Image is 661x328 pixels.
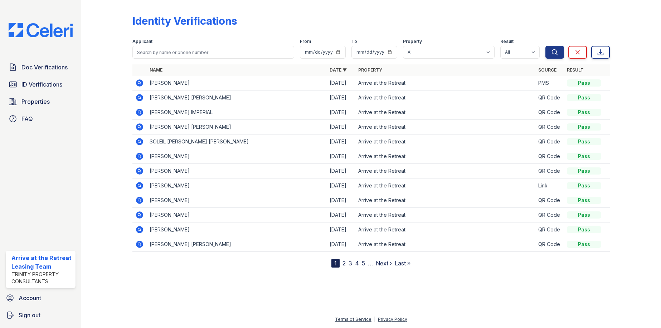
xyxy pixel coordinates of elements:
td: [DATE] [327,105,355,120]
td: [DATE] [327,208,355,222]
td: [PERSON_NAME] [147,193,327,208]
span: ID Verifications [21,80,62,89]
div: Pass [567,226,601,233]
div: Arrive at the Retreat Leasing Team [11,254,73,271]
div: Identity Verifications [132,14,237,27]
div: Trinity Property Consultants [11,271,73,285]
label: Property [403,39,422,44]
div: Pass [567,138,601,145]
td: [DATE] [327,120,355,134]
td: [PERSON_NAME] [PERSON_NAME] [147,90,327,105]
label: To [351,39,357,44]
a: Privacy Policy [378,317,407,322]
input: Search by name or phone number [132,46,294,59]
td: [PERSON_NAME] [147,178,327,193]
div: 1 [331,259,340,268]
div: Pass [567,153,601,160]
a: Doc Verifications [6,60,76,74]
a: FAQ [6,112,76,126]
span: FAQ [21,114,33,123]
td: [DATE] [327,134,355,149]
a: Terms of Service [335,317,371,322]
td: Link [535,178,564,193]
a: Property [358,67,382,73]
div: Pass [567,79,601,87]
a: ID Verifications [6,77,76,92]
div: | [374,317,375,322]
td: [PERSON_NAME] [PERSON_NAME] [147,120,327,134]
span: Doc Verifications [21,63,68,72]
td: QR Code [535,105,564,120]
td: QR Code [535,149,564,164]
td: Arrive at the Retreat [355,222,535,237]
div: Pass [567,109,601,116]
a: Name [150,67,162,73]
td: [PERSON_NAME] [147,76,327,90]
td: [DATE] [327,193,355,208]
td: Arrive at the Retreat [355,208,535,222]
a: Sign out [3,308,78,322]
div: Pass [567,167,601,175]
td: QR Code [535,134,564,149]
label: Result [500,39,514,44]
div: Pass [567,94,601,101]
td: PMS [535,76,564,90]
td: Arrive at the Retreat [355,76,535,90]
td: [PERSON_NAME] [147,149,327,164]
td: [PERSON_NAME] IMPERIAL [147,105,327,120]
a: Last » [395,260,410,267]
span: Account [19,294,41,302]
td: QR Code [535,120,564,134]
td: [DATE] [327,178,355,193]
img: CE_Logo_Blue-a8612792a0a2168367f1c8372b55b34899dd931a85d93a1a3d3e32e68fde9ad4.png [3,23,78,37]
td: Arrive at the Retreat [355,237,535,252]
td: [PERSON_NAME] [PERSON_NAME] [147,237,327,252]
a: 2 [342,260,346,267]
td: QR Code [535,193,564,208]
td: QR Code [535,90,564,105]
td: [DATE] [327,237,355,252]
td: [DATE] [327,76,355,90]
a: 3 [349,260,352,267]
td: [DATE] [327,149,355,164]
span: … [368,259,373,268]
a: Account [3,291,78,305]
label: From [300,39,311,44]
td: Arrive at the Retreat [355,149,535,164]
div: Pass [567,211,601,219]
div: Pass [567,241,601,248]
a: Properties [6,94,76,109]
a: Next › [376,260,392,267]
td: [DATE] [327,222,355,237]
label: Applicant [132,39,152,44]
td: Arrive at the Retreat [355,164,535,178]
td: Arrive at the Retreat [355,90,535,105]
div: Pass [567,182,601,189]
td: [PERSON_NAME] [147,164,327,178]
a: Result [567,67,584,73]
td: [DATE] [327,90,355,105]
a: Date ▼ [330,67,347,73]
td: QR Code [535,208,564,222]
td: [PERSON_NAME] [147,222,327,237]
a: Source [538,67,556,73]
td: [PERSON_NAME] [147,208,327,222]
td: QR Code [535,164,564,178]
td: Arrive at the Retreat [355,105,535,120]
td: QR Code [535,222,564,237]
a: 4 [355,260,359,267]
td: SOLEIL [PERSON_NAME] [PERSON_NAME] [147,134,327,149]
td: Arrive at the Retreat [355,120,535,134]
td: Arrive at the Retreat [355,193,535,208]
div: Pass [567,123,601,131]
span: Sign out [19,311,40,319]
div: Pass [567,197,601,204]
span: Properties [21,97,50,106]
td: QR Code [535,237,564,252]
td: Arrive at the Retreat [355,178,535,193]
td: Arrive at the Retreat [355,134,535,149]
a: 5 [362,260,365,267]
td: [DATE] [327,164,355,178]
